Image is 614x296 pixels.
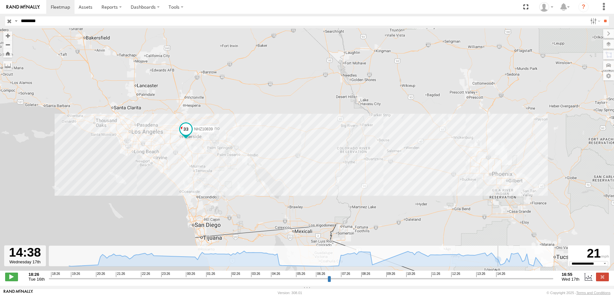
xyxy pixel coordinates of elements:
[206,272,215,277] span: 01:26
[251,272,260,277] span: 03:26
[3,61,12,70] label: Measure
[96,272,105,277] span: 20:26
[603,71,614,80] label: Map Settings
[3,31,12,40] button: Zoom in
[3,40,12,49] button: Zoom out
[29,277,45,282] span: Tue 16th Sep 2025
[186,272,195,277] span: 00:26
[386,272,395,277] span: 09:26
[6,5,40,9] img: rand-logo.svg
[562,277,579,282] span: Wed 17th Sep 2025
[296,272,305,277] span: 05:26
[278,291,302,295] div: Version: 308.01
[562,272,579,277] strong: 16:55
[578,2,589,12] i: ?
[116,272,125,277] span: 21:26
[341,272,350,277] span: 07:26
[451,272,460,277] span: 12:26
[5,273,18,281] label: Play/Stop
[431,272,440,277] span: 11:26
[569,246,609,261] div: 21
[576,291,610,295] a: Terms and Conditions
[537,2,556,12] div: Zulema McIntosch
[141,272,150,277] span: 22:26
[29,272,45,277] strong: 18:26
[361,272,370,277] span: 08:26
[4,290,33,296] a: Visit our Website
[231,272,240,277] span: 02:26
[161,272,170,277] span: 23:26
[3,49,12,58] button: Zoom Home
[316,272,325,277] span: 06:26
[476,272,485,277] span: 13:26
[13,16,19,26] label: Search Query
[406,272,415,277] span: 10:26
[496,272,505,277] span: 14:26
[588,16,601,26] label: Search Filter Options
[596,273,609,281] label: Close
[71,272,80,277] span: 19:26
[271,272,280,277] span: 04:26
[51,272,60,277] span: 18:26
[194,127,213,131] span: NHZ10839
[547,291,610,295] div: © Copyright 2025 -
